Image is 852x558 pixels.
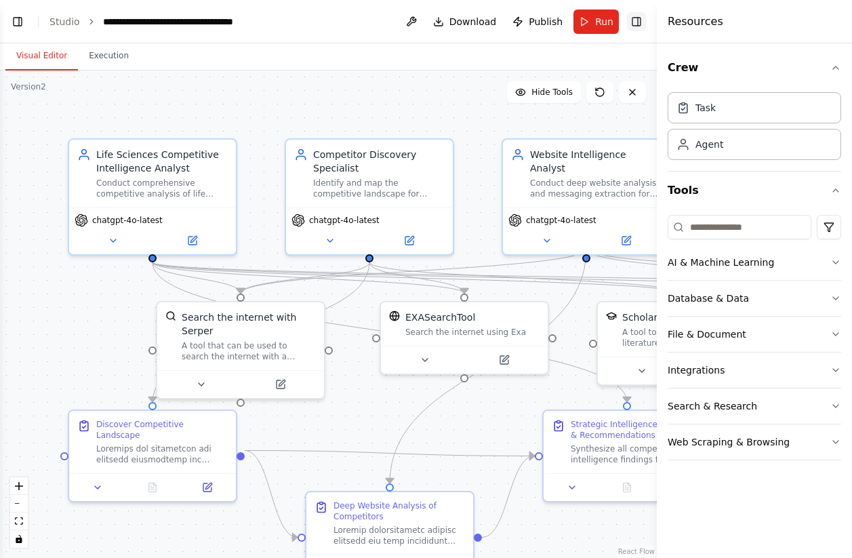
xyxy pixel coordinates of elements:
[668,210,841,471] div: Tools
[571,419,702,441] div: Strategic Intelligence Synthesis & Recommendations
[242,376,319,393] button: Open in side panel
[668,87,841,171] div: Crew
[383,249,593,483] g: Edge from 10bb68e3-4147-43fa-b671-5da76e8cb012 to 8ee94c58-7286-47be-a2dc-dd439ee52c6b
[68,410,237,502] div: Discover Competitive LandscapeLoremips dol sitametcon adi elitsedd eiusmodtemp inc {utlabor_etdo}...
[333,525,465,546] div: Loremip dolorsitametc adipisc elitsedd eiu temp incididunt utlaboreet do mag aliquaenima minimven...
[502,138,671,256] div: Website Intelligence AnalystConduct deep website analysis and messaging extraction for multiple c...
[68,138,237,256] div: Life Sciences Competitive Intelligence AnalystConduct comprehensive competitive analysis of life ...
[285,138,454,256] div: Competitor Discovery SpecialistIdentify and map the competitive landscape for {company_name} in {...
[96,148,228,175] div: Life Sciences Competitive Intelligence Analyst
[234,249,593,294] g: Edge from 10bb68e3-4147-43fa-b671-5da76e8cb012 to bb127ca4-8ee5-4e0b-bdd5-c3fc49b20dd0
[10,477,28,548] div: React Flow controls
[309,215,380,226] span: chatgpt-4o-latest
[49,15,256,28] nav: breadcrumb
[5,42,78,71] button: Visual Editor
[482,450,535,544] g: Edge from 8ee94c58-7286-47be-a2dc-dd439ee52c6b to c05c4e46-8bbe-4e06-8069-1e7af012dd85
[96,178,228,199] div: Conduct comprehensive competitive analysis of life sciences companies, focusing on therapeutic mo...
[389,311,400,321] img: EXASearchTool
[668,281,841,316] button: Database & Data
[668,317,841,352] button: File & Document
[313,178,445,199] div: Identify and map the competitive landscape for {company_name} in {therapeutic_area}, discovering ...
[530,148,662,175] div: Website Intelligence Analyst
[695,138,723,151] div: Agent
[526,215,596,226] span: chatgpt-4o-latest
[595,15,613,28] span: Run
[154,233,230,249] button: Open in side panel
[146,262,634,402] g: Edge from dd729437-8045-4b3d-a2c7-dbe14f33732c to c05c4e46-8bbe-4e06-8069-1e7af012dd85
[182,340,316,362] div: A tool that can be used to search the internet with a search_query. Supports different search typ...
[507,81,581,103] button: Hide Tools
[49,16,80,27] a: Studio
[507,9,568,34] button: Publish
[405,311,475,324] div: EXASearchTool
[92,215,163,226] span: chatgpt-4o-latest
[618,548,655,555] a: React Flow attribution
[668,353,841,388] button: Integrations
[10,495,28,513] button: zoom out
[529,15,563,28] span: Publish
[695,101,716,115] div: Task
[11,81,46,92] div: Version 2
[165,311,176,321] img: SerperDevTool
[10,477,28,495] button: zoom in
[530,178,662,199] div: Conduct deep website analysis and messaging extraction for multiple competitor companies, analyzi...
[10,530,28,548] button: toggle interactivity
[146,262,376,402] g: Edge from 338b2f54-f1da-47ee-b808-bf193aefd68f to 8bf4e034-8220-4235-b9a7-6e16901c3a13
[596,301,766,386] div: SerplyScholarSearchToolScholar SearchA tool to perform scholarly literature search with a search_...
[668,14,723,30] h4: Resources
[449,15,497,28] span: Download
[668,172,841,210] button: Tools
[622,311,693,324] div: Scholar Search
[363,262,471,294] g: Edge from 338b2f54-f1da-47ee-b808-bf193aefd68f to 0775283e-8d5c-4702-911a-b41b4d2bb765
[156,301,325,399] div: SerperDevToolSearch the internet with SerperA tool that can be used to search the internet with a...
[96,443,228,465] div: Loremips dol sitametcon adi elitsedd eiusmodtemp inc {utlabor_etdo} ma ali {enimadminim_veni} qui...
[8,12,27,31] button: Show left sidebar
[96,419,228,441] div: Discover Competitive Landscape
[184,479,230,496] button: Open in side panel
[466,352,542,368] button: Open in side panel
[531,87,573,98] span: Hide Tools
[380,301,549,375] div: EXASearchToolEXASearchToolSearch the internet using Exa
[428,9,502,34] button: Download
[78,42,140,71] button: Execution
[182,311,316,338] div: Search the internet with Serper
[245,444,298,544] g: Edge from 8bf4e034-8220-4235-b9a7-6e16901c3a13 to 8ee94c58-7286-47be-a2dc-dd439ee52c6b
[606,311,617,321] img: SerplyScholarSearchTool
[10,513,28,530] button: fit view
[363,262,688,294] g: Edge from 338b2f54-f1da-47ee-b808-bf193aefd68f to 62fff587-d48a-460f-8393-7f99ee975c9e
[622,327,756,348] div: A tool to perform scholarly literature search with a search_query.
[668,388,841,424] button: Search & Research
[124,479,182,496] button: No output available
[542,410,712,502] div: Strategic Intelligence Synthesis & RecommendationsSynthesize all competitive intelligence finding...
[405,327,540,338] div: Search the internet using Exa
[668,424,841,460] button: Web Scraping & Browsing
[333,500,465,522] div: Deep Website Analysis of Competitors
[371,233,447,249] button: Open in side panel
[573,9,619,34] button: Run
[571,443,702,465] div: Synthesize all competitive intelligence findings from competitor discovery and deep website analy...
[313,148,445,175] div: Competitor Discovery Specialist
[588,233,664,249] button: Open in side panel
[668,245,841,280] button: AI & Machine Learning
[627,12,646,31] button: Hide right sidebar
[668,49,841,87] button: Crew
[599,479,656,496] button: No output available
[245,444,535,463] g: Edge from 8bf4e034-8220-4235-b9a7-6e16901c3a13 to c05c4e46-8bbe-4e06-8069-1e7af012dd85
